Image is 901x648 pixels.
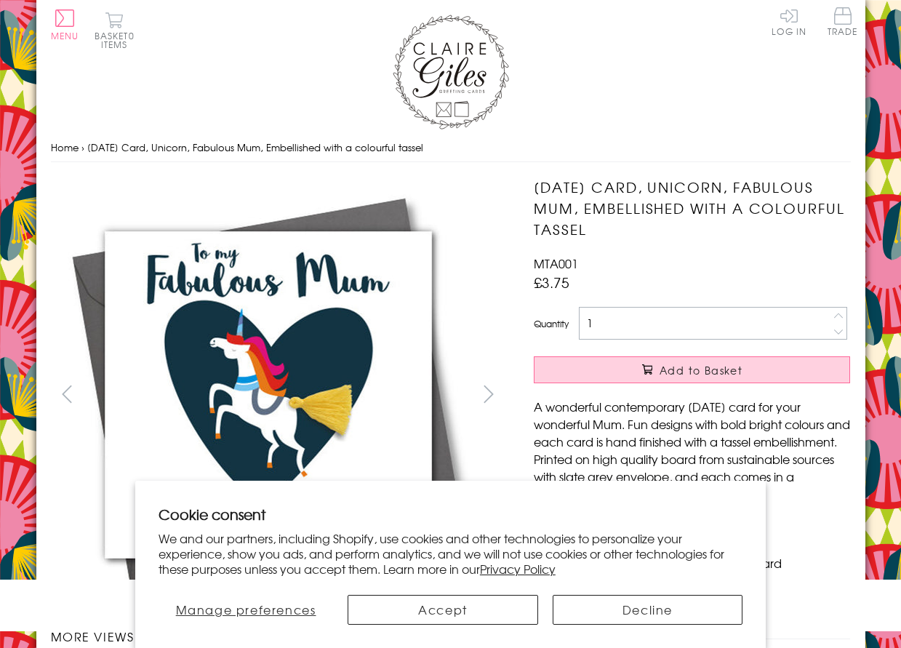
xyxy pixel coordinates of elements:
span: MTA001 [534,255,578,272]
button: Decline [553,595,742,625]
button: Basket0 items [95,12,135,49]
span: £3.75 [534,272,569,292]
span: › [81,140,84,154]
a: Privacy Policy [480,560,556,577]
img: Mother's Day Card, Unicorn, Fabulous Mum, Embellished with a colourful tassel [50,177,486,613]
p: We and our partners, including Shopify, use cookies and other technologies to personalize your ex... [159,531,742,576]
p: A wonderful contemporary [DATE] card for your wonderful Mum. Fun designs with bold bright colours... [534,398,850,503]
button: prev [51,377,84,410]
button: Add to Basket [534,356,850,383]
h3: More views [51,628,505,645]
label: Quantity [534,317,569,330]
nav: breadcrumbs [51,133,851,163]
a: Trade [828,7,858,39]
button: Menu [51,9,79,40]
button: Manage preferences [159,595,334,625]
span: Trade [828,7,858,36]
button: next [472,377,505,410]
h1: [DATE] Card, Unicorn, Fabulous Mum, Embellished with a colourful tassel [534,177,850,239]
span: 0 items [101,29,135,51]
a: Home [51,140,79,154]
a: Log In [772,7,806,36]
button: Accept [348,595,537,625]
span: Menu [51,29,79,42]
span: Manage preferences [176,601,316,618]
h2: Cookie consent [159,504,742,524]
span: Add to Basket [660,363,742,377]
span: [DATE] Card, Unicorn, Fabulous Mum, Embellished with a colourful tassel [87,140,423,154]
img: Claire Giles Greetings Cards [393,15,509,129]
